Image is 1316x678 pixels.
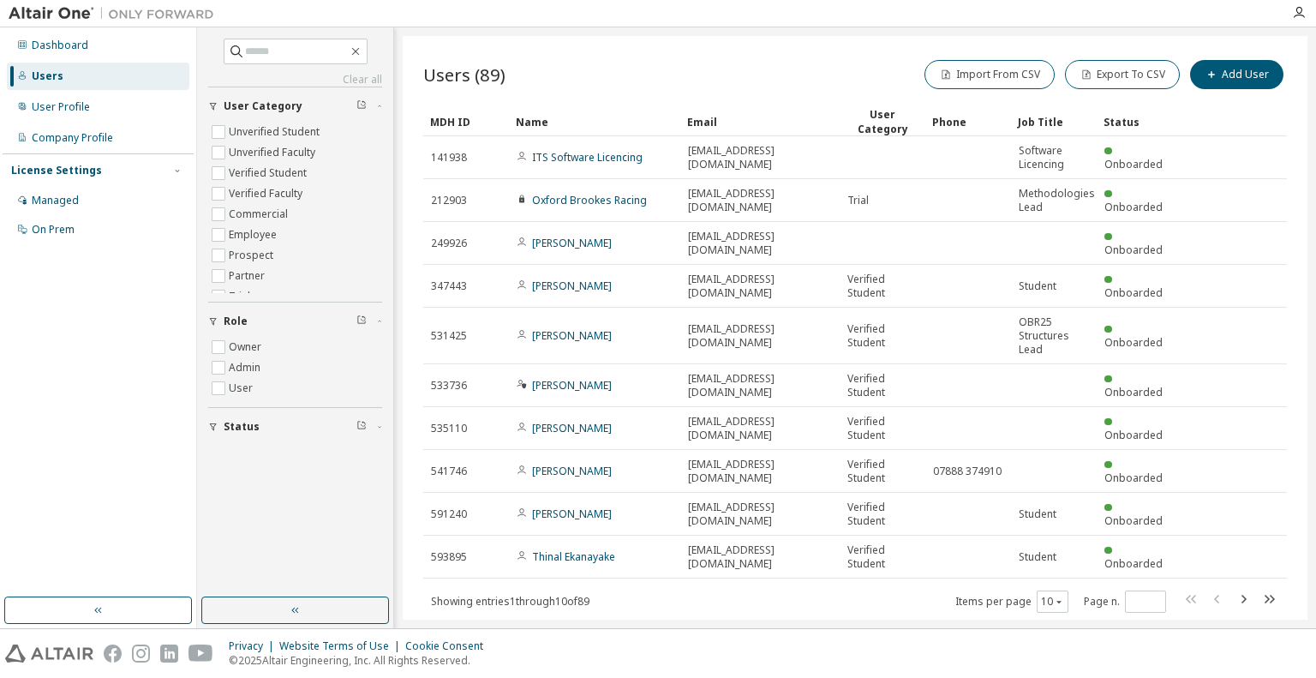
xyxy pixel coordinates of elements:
[688,543,832,571] span: [EMAIL_ADDRESS][DOMAIN_NAME]
[229,163,310,183] label: Verified Student
[229,639,279,653] div: Privacy
[224,420,260,434] span: Status
[847,543,918,571] span: Verified Student
[132,645,150,663] img: instagram.svg
[405,639,493,653] div: Cookie Consent
[208,73,382,87] a: Clear all
[532,328,612,343] a: [PERSON_NAME]
[1104,335,1163,350] span: Onboarded
[1104,471,1163,485] span: Onboarded
[229,225,280,245] label: Employee
[688,187,832,214] span: [EMAIL_ADDRESS][DOMAIN_NAME]
[1104,385,1163,399] span: Onboarded
[1104,285,1163,300] span: Onboarded
[924,60,1055,89] button: Import From CSV
[430,108,502,135] div: MDH ID
[1019,144,1089,171] span: Software Licencing
[229,266,268,286] label: Partner
[1065,60,1180,89] button: Export To CSV
[5,645,93,663] img: altair_logo.svg
[356,99,367,113] span: Clear filter
[932,108,1004,135] div: Phone
[1019,507,1056,521] span: Student
[516,108,673,135] div: Name
[688,230,832,257] span: [EMAIL_ADDRESS][DOMAIN_NAME]
[1019,550,1056,564] span: Student
[229,245,277,266] label: Prospect
[532,421,612,435] a: [PERSON_NAME]
[431,465,467,478] span: 541746
[688,458,832,485] span: [EMAIL_ADDRESS][DOMAIN_NAME]
[9,5,223,22] img: Altair One
[229,653,493,668] p: © 2025 Altair Engineering, Inc. All Rights Reserved.
[688,144,832,171] span: [EMAIL_ADDRESS][DOMAIN_NAME]
[847,501,918,528] span: Verified Student
[1104,243,1163,257] span: Onboarded
[688,372,832,399] span: [EMAIL_ADDRESS][DOMAIN_NAME]
[229,337,265,357] label: Owner
[688,273,832,300] span: [EMAIL_ADDRESS][DOMAIN_NAME]
[160,645,178,663] img: linkedin.svg
[431,151,467,165] span: 141938
[1104,556,1163,571] span: Onboarded
[224,315,248,328] span: Role
[1019,279,1056,293] span: Student
[688,415,832,442] span: [EMAIL_ADDRESS][DOMAIN_NAME]
[32,69,63,83] div: Users
[687,108,833,135] div: Email
[933,465,1002,478] span: 07888 374910
[1084,591,1166,613] span: Page n.
[229,142,319,163] label: Unverified Faculty
[532,193,647,207] a: Oxford Brookes Racing
[229,378,256,399] label: User
[229,357,264,378] label: Admin
[532,464,612,478] a: [PERSON_NAME]
[431,379,467,393] span: 533736
[423,63,505,87] span: Users (89)
[1019,315,1089,357] span: OBR25 Structures Lead
[229,204,291,225] label: Commercial
[431,507,467,521] span: 591240
[229,122,323,142] label: Unverified Student
[847,273,918,300] span: Verified Student
[431,422,467,435] span: 535110
[532,236,612,250] a: [PERSON_NAME]
[431,237,467,250] span: 249926
[1190,60,1283,89] button: Add User
[847,322,918,350] span: Verified Student
[1104,157,1163,171] span: Onboarded
[279,639,405,653] div: Website Terms of Use
[532,378,612,393] a: [PERSON_NAME]
[532,549,615,564] a: Thinal Ekanayake
[532,279,612,293] a: [PERSON_NAME]
[208,87,382,125] button: User Category
[431,279,467,293] span: 347443
[1104,108,1175,135] div: Status
[1019,187,1095,214] span: Methodologies Lead
[846,107,918,136] div: User Category
[208,303,382,340] button: Role
[1018,108,1090,135] div: Job Title
[188,645,213,663] img: youtube.svg
[532,150,643,165] a: ITS Software Licencing
[229,183,306,204] label: Verified Faculty
[431,594,589,609] span: Showing entries 1 through 10 of 89
[431,550,467,564] span: 593895
[1104,428,1163,442] span: Onboarded
[11,164,102,177] div: License Settings
[104,645,122,663] img: facebook.svg
[32,100,90,114] div: User Profile
[208,408,382,446] button: Status
[32,39,88,52] div: Dashboard
[431,329,467,343] span: 531425
[1104,513,1163,528] span: Onboarded
[431,194,467,207] span: 212903
[1041,595,1064,609] button: 10
[229,286,254,307] label: Trial
[847,415,918,442] span: Verified Student
[688,322,832,350] span: [EMAIL_ADDRESS][DOMAIN_NAME]
[356,420,367,434] span: Clear filter
[847,194,869,207] span: Trial
[32,194,79,207] div: Managed
[532,507,612,521] a: [PERSON_NAME]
